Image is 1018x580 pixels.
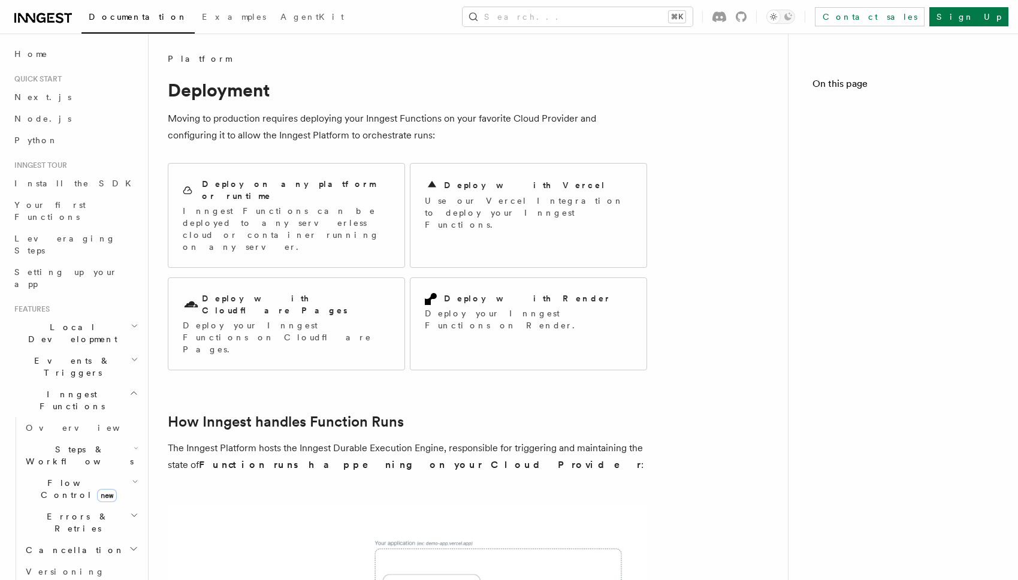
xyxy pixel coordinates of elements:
span: Local Development [10,321,131,345]
span: Inngest tour [10,161,67,170]
a: Your first Functions [10,194,141,228]
h2: Deploy on any platform or runtime [202,178,390,202]
span: Platform [168,53,231,65]
h4: On this page [812,77,994,96]
span: Flow Control [21,477,132,501]
p: Deploy your Inngest Functions on Cloudflare Pages. [183,319,390,355]
a: Examples [195,4,273,32]
h1: Deployment [168,79,647,101]
button: Local Development [10,316,141,350]
a: Node.js [10,108,141,129]
span: Node.js [14,114,71,123]
p: Use our Vercel Integration to deploy your Inngest Functions. [425,195,632,231]
p: The Inngest Platform hosts the Inngest Durable Execution Engine, responsible for triggering and m... [168,440,647,473]
button: Search...⌘K [463,7,693,26]
span: Your first Functions [14,200,86,222]
span: Python [14,135,58,145]
svg: Cloudflare [183,297,200,313]
button: Steps & Workflows [21,439,141,472]
p: Moving to production requires deploying your Inngest Functions on your favorite Cloud Provider an... [168,110,647,144]
span: Errors & Retries [21,510,130,534]
span: Next.js [14,92,71,102]
button: Cancellation [21,539,141,561]
kbd: ⌘K [669,11,685,23]
a: How Inngest handles Function Runs [168,413,404,430]
a: Setting up your app [10,261,141,295]
a: Home [10,43,141,65]
span: new [97,489,117,502]
a: Deploy with Cloudflare PagesDeploy your Inngest Functions on Cloudflare Pages. [168,277,405,370]
span: Quick start [10,74,62,84]
a: AgentKit [273,4,351,32]
button: Events & Triggers [10,350,141,383]
span: Install the SDK [14,179,138,188]
a: Python [10,129,141,151]
span: Cancellation [21,544,125,556]
a: Deploy with VercelUse our Vercel Integration to deploy your Inngest Functions. [410,163,647,268]
a: Deploy with RenderDeploy your Inngest Functions on Render. [410,277,647,370]
button: Toggle dark mode [766,10,795,24]
p: Deploy your Inngest Functions on Render. [425,307,632,331]
span: Features [10,304,50,314]
a: Deploy on any platform or runtimeInngest Functions can be deployed to any serverless cloud or con... [168,163,405,268]
a: Next.js [10,86,141,108]
button: Flow Controlnew [21,472,141,506]
h2: Deploy with Render [444,292,611,304]
button: Inngest Functions [10,383,141,417]
span: Documentation [89,12,188,22]
span: AgentKit [280,12,344,22]
a: Sign Up [929,7,1008,26]
h2: Deploy with Cloudflare Pages [202,292,390,316]
span: Inngest Functions [10,388,129,412]
span: Overview [26,423,149,433]
a: Contact sales [815,7,925,26]
a: Documentation [81,4,195,34]
span: Setting up your app [14,267,117,289]
a: Install the SDK [10,173,141,194]
a: Overview [21,417,141,439]
p: Inngest Functions can be deployed to any serverless cloud or container running on any server. [183,205,390,253]
button: Errors & Retries [21,506,141,539]
strong: Function runs happening on your Cloud Provider [199,459,641,470]
span: Steps & Workflows [21,443,134,467]
a: Leveraging Steps [10,228,141,261]
span: Events & Triggers [10,355,131,379]
span: Home [14,48,48,60]
h2: Deploy with Vercel [444,179,606,191]
span: Examples [202,12,266,22]
span: Leveraging Steps [14,234,116,255]
span: Versioning [26,567,105,576]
